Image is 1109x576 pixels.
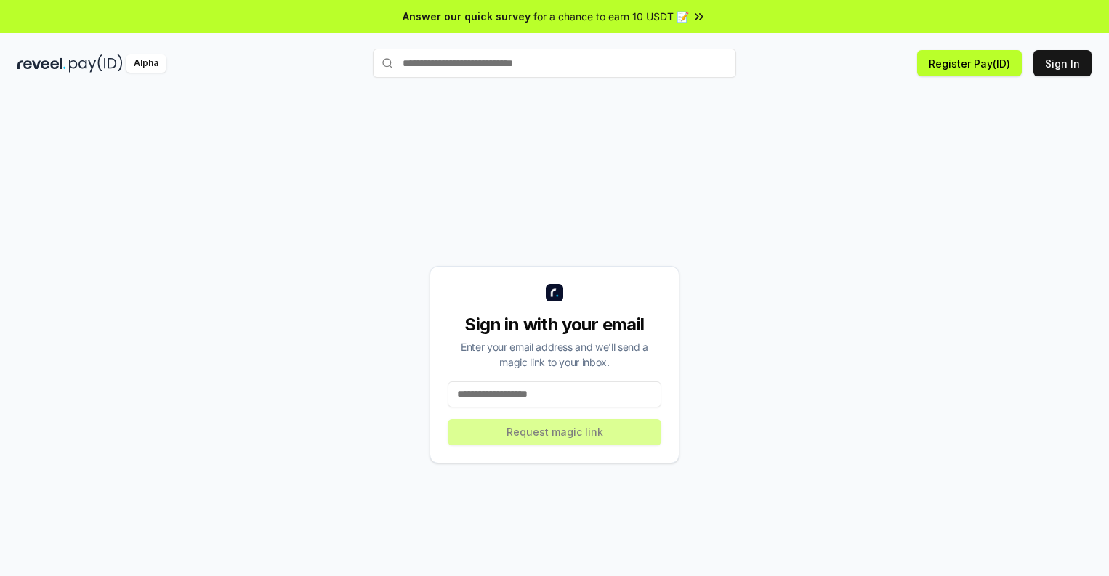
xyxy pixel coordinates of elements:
img: pay_id [69,54,123,73]
div: Alpha [126,54,166,73]
span: for a chance to earn 10 USDT 📝 [533,9,689,24]
button: Sign In [1033,50,1092,76]
img: logo_small [546,284,563,301]
div: Sign in with your email [448,313,661,336]
button: Register Pay(ID) [917,50,1022,76]
div: Enter your email address and we’ll send a magic link to your inbox. [448,339,661,370]
span: Answer our quick survey [403,9,531,24]
img: reveel_dark [17,54,66,73]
